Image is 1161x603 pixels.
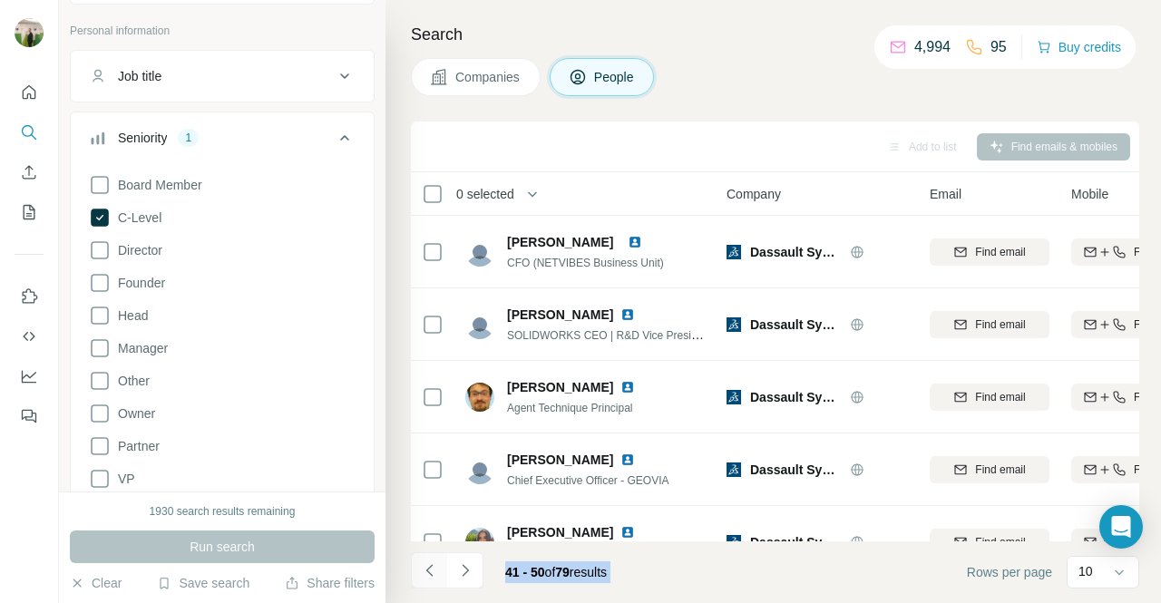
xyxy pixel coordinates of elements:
div: 1 [178,130,199,146]
button: Use Surfe on LinkedIn [15,280,44,313]
span: VP [111,470,135,488]
img: LinkedIn logo [628,235,642,249]
p: 95 [990,36,1007,58]
button: Job title [71,54,374,98]
span: Partner [111,437,160,455]
button: Seniority1 [71,116,374,167]
img: Avatar [15,18,44,47]
img: Avatar [465,455,494,484]
span: Board Member [111,176,202,194]
div: Seniority [118,129,167,147]
img: Avatar [465,310,494,339]
span: Find email [975,244,1025,260]
img: LinkedIn logo [620,525,635,540]
img: Avatar [465,383,494,412]
span: People [594,68,636,86]
span: Director [111,241,162,259]
span: 41 - 50 [505,565,545,579]
span: Founder [111,274,165,292]
span: [PERSON_NAME] [507,306,613,324]
span: Find email [975,389,1025,405]
span: Companies [455,68,522,86]
span: [PERSON_NAME] [507,523,613,541]
button: Buy credits [1037,34,1121,60]
span: Dassault Systèmes [750,316,841,334]
button: Clear [70,574,122,592]
span: Dassault Systèmes [750,533,841,551]
span: [PERSON_NAME] [507,378,613,396]
span: Chief Executive Officer - GEOVIA [507,474,669,487]
img: Logo of Dassault Systèmes [727,535,741,550]
span: CFO (NETVIBES Business Unit) [507,257,664,269]
span: Find email [975,462,1025,478]
img: Avatar [465,528,494,557]
button: My lists [15,196,44,229]
span: Other [111,372,150,390]
p: 4,994 [914,36,951,58]
div: Job title [118,67,161,85]
button: Find email [930,384,1049,411]
span: Owner [111,404,155,423]
button: Find email [930,456,1049,483]
span: SOLIDWORKS CEO | R&D Vice President, Dassault Systèmes [507,327,812,342]
button: Feedback [15,400,44,433]
button: Quick start [15,76,44,109]
span: Head [111,306,148,325]
span: Company [727,185,781,203]
button: Save search [157,574,249,592]
button: Find email [930,529,1049,556]
button: Navigate to previous page [411,552,447,588]
span: results [505,565,607,579]
h4: Search [411,22,1139,47]
button: Search [15,116,44,149]
span: Dassault Systèmes [750,461,841,479]
button: Share filters [285,574,375,592]
button: Use Surfe API [15,320,44,353]
img: Logo of Dassault Systèmes [727,245,741,259]
img: LinkedIn logo [620,307,635,322]
span: Find email [975,534,1025,550]
span: Find email [975,316,1025,333]
span: Agent Technique Principal [507,402,633,414]
span: C-Level [111,209,161,227]
button: Navigate to next page [447,552,483,588]
img: Logo of Dassault Systèmes [727,317,741,332]
span: 0 selected [456,185,514,203]
button: Find email [930,311,1049,338]
span: Email [930,185,961,203]
button: Find email [930,238,1049,266]
img: Logo of Dassault Systèmes [727,462,741,477]
img: LinkedIn logo [620,380,635,394]
img: Logo of Dassault Systèmes [727,390,741,404]
span: Dassault Systèmes [750,243,841,261]
span: Mobile [1071,185,1108,203]
span: [PERSON_NAME] [507,451,613,469]
img: LinkedIn logo [620,452,635,467]
span: [PERSON_NAME] [507,235,613,249]
p: Personal information [70,23,375,39]
div: 1930 search results remaining [150,503,296,520]
button: Dashboard [15,360,44,393]
div: Open Intercom Messenger [1099,505,1143,549]
span: Dassault Systèmes [750,388,841,406]
span: of [545,565,556,579]
span: Rows per page [967,563,1052,581]
p: 10 [1078,562,1093,580]
button: Enrich CSV [15,156,44,189]
span: 79 [555,565,570,579]
img: Avatar [465,238,494,267]
span: Manager [111,339,168,357]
